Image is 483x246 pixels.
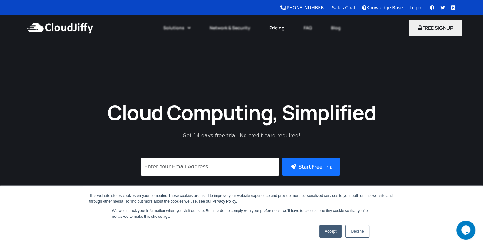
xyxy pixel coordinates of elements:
[112,208,371,219] p: We won't track your information when you visit our site. But in order to comply with your prefere...
[200,21,260,35] a: Network & Security
[345,225,369,238] a: Decline
[409,20,462,36] button: FREE SIGNUP
[294,21,321,35] a: FAQ
[154,132,329,139] p: Get 14 days free trial. No credit card required!
[332,5,355,10] a: Sales Chat
[321,21,350,35] a: Blog
[280,5,325,10] a: [PHONE_NUMBER]
[282,158,340,176] button: Start Free Trial
[89,193,394,204] div: This website stores cookies on your computer. These cookies are used to improve your website expe...
[362,5,403,10] a: Knowledge Base
[99,99,385,126] h1: Cloud Computing, Simplified
[456,221,477,240] iframe: chat widget
[154,21,200,35] a: Solutions
[319,225,342,238] a: Accept
[409,24,462,31] a: FREE SIGNUP
[141,158,279,176] input: Enter Your Email Address
[409,5,421,10] a: Login
[260,21,294,35] a: Pricing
